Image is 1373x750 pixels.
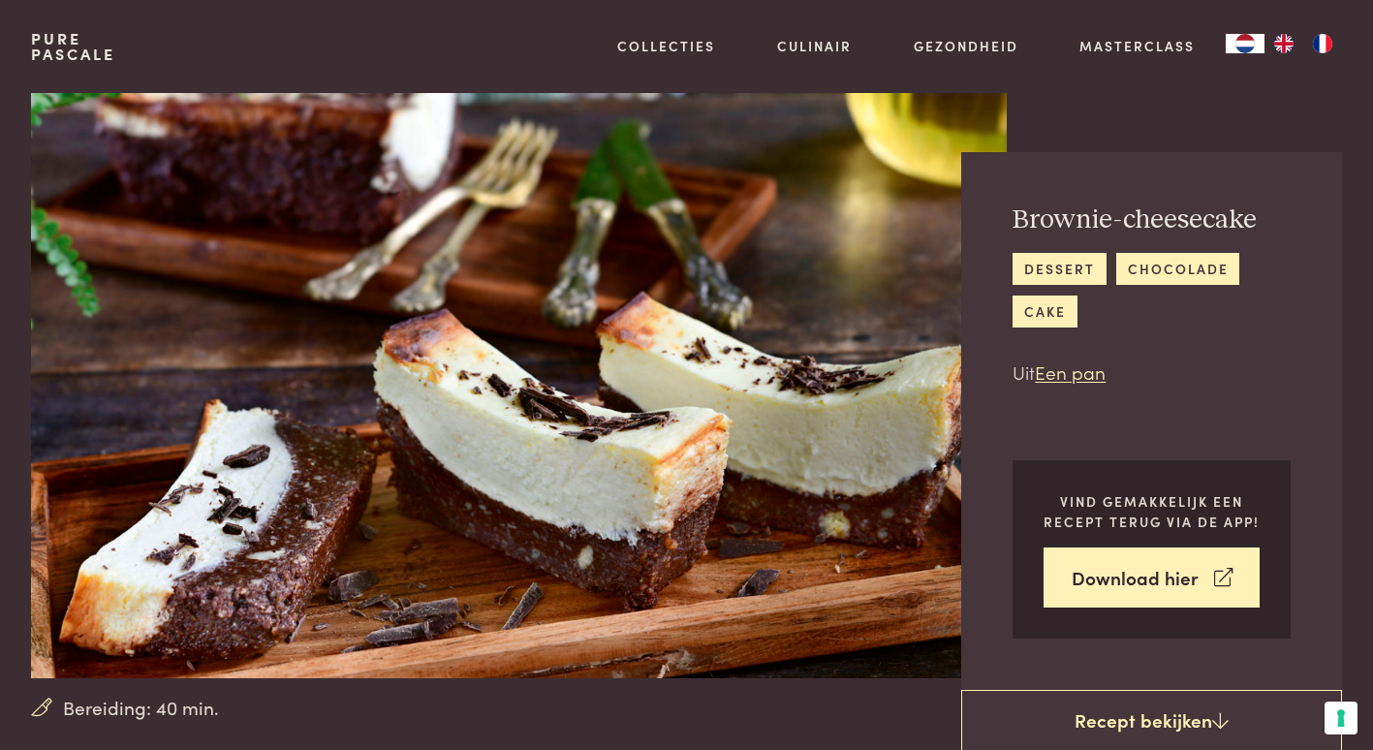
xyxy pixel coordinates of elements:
a: EN [1264,34,1303,53]
a: chocolade [1116,253,1239,285]
ul: Language list [1264,34,1342,53]
a: Collecties [617,36,715,56]
a: FR [1303,34,1342,53]
a: PurePascale [31,31,115,62]
img: Brownie-cheesecake [31,93,1007,678]
button: Uw voorkeuren voor toestemming voor trackingtechnologieën [1325,702,1357,734]
p: Uit [1013,359,1291,387]
a: NL [1226,34,1264,53]
a: Download hier [1044,547,1260,609]
aside: Language selected: Nederlands [1226,34,1342,53]
p: Vind gemakkelijk een recept terug via de app! [1044,491,1260,531]
a: dessert [1013,253,1106,285]
h2: Brownie-cheesecake [1013,203,1291,237]
a: cake [1013,296,1077,328]
div: Language [1226,34,1264,53]
a: Gezondheid [914,36,1018,56]
span: Bereiding: 40 min. [63,694,219,722]
a: Masterclass [1079,36,1195,56]
a: Een pan [1035,359,1106,385]
a: Culinair [777,36,852,56]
